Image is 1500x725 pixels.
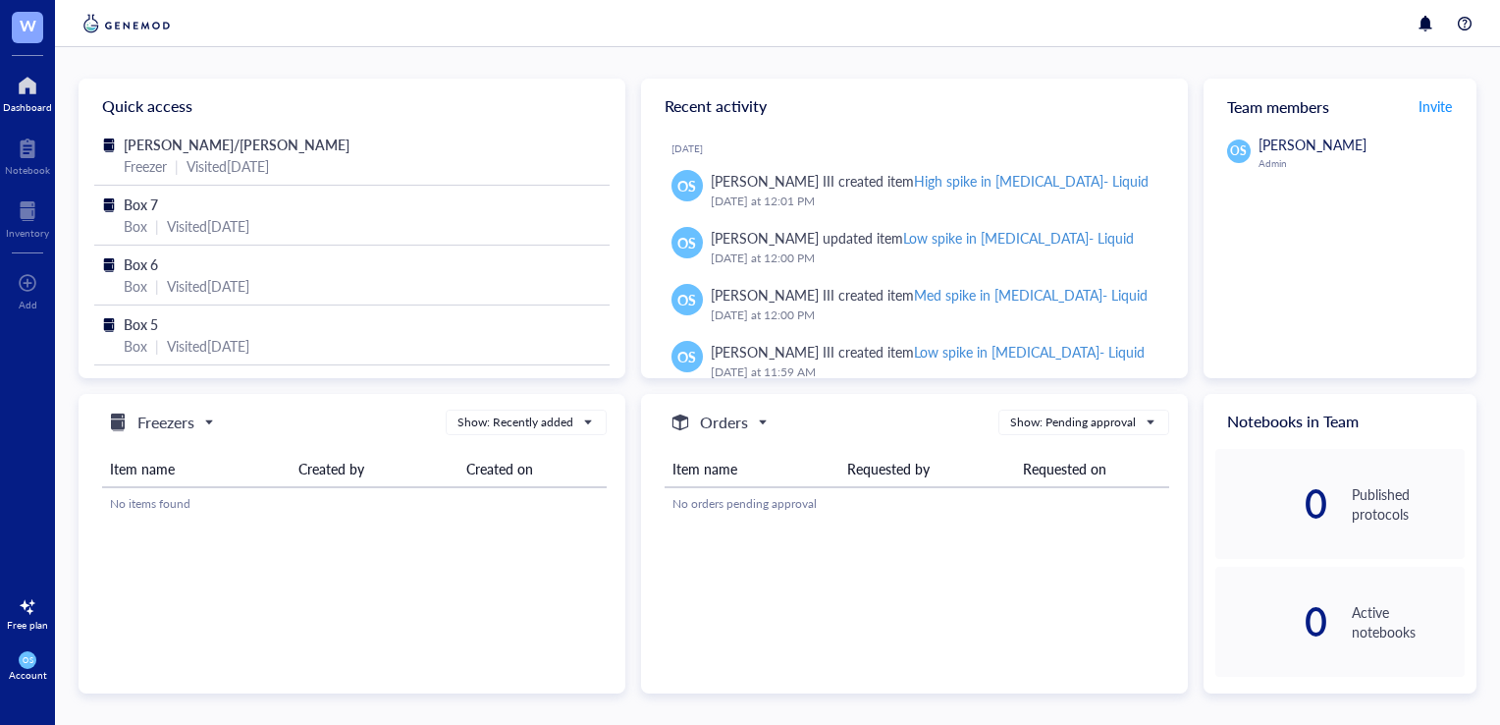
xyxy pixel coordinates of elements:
span: OS [1230,142,1247,160]
div: | [155,275,159,297]
div: Visited [DATE] [187,155,269,177]
div: [PERSON_NAME] III created item [711,170,1150,192]
span: Invite [1419,96,1452,116]
div: [DATE] at 12:01 PM [711,192,1156,211]
a: Inventory [6,195,49,239]
div: Visited [DATE] [167,275,249,297]
th: Requested on [1015,451,1169,487]
div: Recent activity [641,79,1188,134]
div: [DATE] at 12:00 PM [711,249,1156,268]
button: Invite [1418,90,1453,122]
div: Med spike in [MEDICAL_DATA]- Liquid [914,285,1148,305]
th: Created on [458,451,607,487]
div: Box [124,215,147,237]
div: Box [124,275,147,297]
div: No items found [110,495,599,513]
h5: Orders [700,411,748,434]
div: [PERSON_NAME] updated item [711,227,1135,249]
div: Box [124,335,147,357]
h5: Freezers [137,411,194,434]
span: OS [677,289,696,310]
span: Box 5 [124,314,158,334]
div: | [175,155,179,177]
span: Box 4 [124,374,158,394]
a: OS[PERSON_NAME] updated itemLow spike in [MEDICAL_DATA]- Liquid[DATE] at 12:00 PM [657,219,1172,276]
div: | [155,335,159,357]
div: Notebook [5,164,50,176]
div: Visited [DATE] [167,215,249,237]
div: Show: Recently added [457,414,573,431]
a: OS[PERSON_NAME] III created itemLow spike in [MEDICAL_DATA]- Liquid[DATE] at 11:59 AM [657,333,1172,390]
div: Active notebooks [1352,602,1465,641]
div: Show: Pending approval [1010,414,1136,431]
span: Box 7 [124,195,158,214]
div: Free plan [7,619,48,631]
div: High spike in [MEDICAL_DATA]- Liquid [914,171,1149,191]
div: | [155,215,159,237]
a: Notebook [5,133,50,176]
div: Account [9,669,47,681]
div: Quick access [79,79,625,134]
div: 0 [1215,488,1328,520]
a: OS[PERSON_NAME] III created itemHigh spike in [MEDICAL_DATA]- Liquid[DATE] at 12:01 PM [657,162,1172,219]
div: Team members [1204,79,1476,134]
div: No orders pending approval [672,495,1161,513]
a: OS[PERSON_NAME] III created itemMed spike in [MEDICAL_DATA]- Liquid[DATE] at 12:00 PM [657,276,1172,333]
div: Add [19,299,37,310]
div: Published protocols [1352,484,1465,524]
span: OS [677,232,696,253]
div: [PERSON_NAME] III created item [711,284,1149,306]
div: Dashboard [3,101,52,113]
span: W [20,13,36,37]
th: Requested by [839,451,1015,487]
span: OS [677,175,696,196]
span: [PERSON_NAME] [1259,135,1366,154]
div: [DATE] [671,142,1172,154]
a: Dashboard [3,70,52,113]
div: [DATE] at 12:00 PM [711,306,1156,325]
span: OS [677,346,696,367]
div: Notebooks in Team [1204,394,1476,449]
div: Freezer [124,155,167,177]
div: Low spike in [MEDICAL_DATA]- Liquid [903,228,1134,248]
div: 0 [1215,606,1328,638]
span: Box 6 [124,254,158,274]
div: Low spike in [MEDICAL_DATA]- Liquid [914,342,1145,362]
th: Created by [291,451,458,487]
img: genemod-logo [79,12,175,35]
div: Visited [DATE] [167,335,249,357]
span: [PERSON_NAME]/[PERSON_NAME] [124,135,349,154]
span: OS [23,655,32,664]
th: Item name [665,451,840,487]
div: Admin [1259,157,1465,169]
div: [PERSON_NAME] III created item [711,341,1146,362]
div: Inventory [6,227,49,239]
th: Item name [102,451,291,487]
